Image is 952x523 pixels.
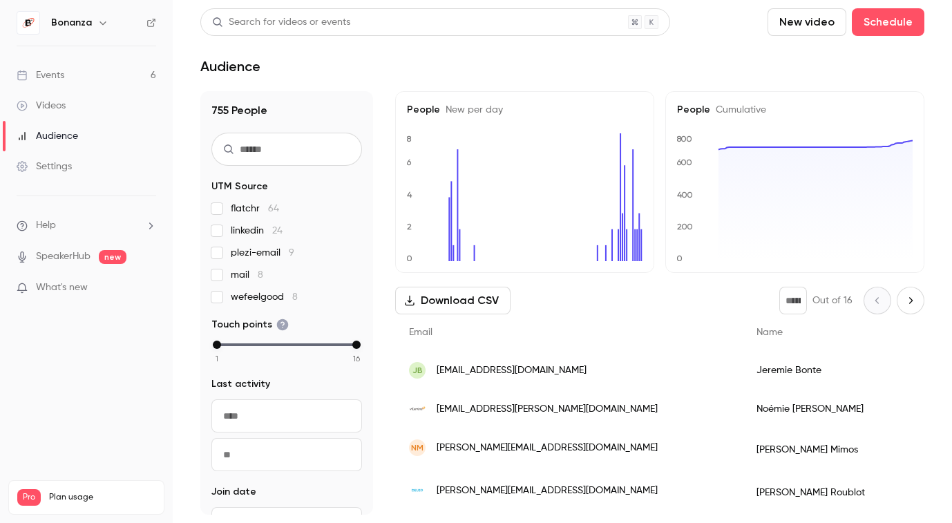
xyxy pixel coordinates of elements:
span: Cumulative [710,105,766,115]
span: Touch points [211,318,289,332]
span: Pro [17,489,41,506]
div: Settings [17,160,72,173]
span: What's new [36,280,88,295]
span: [PERSON_NAME][EMAIL_ADDRESS][DOMAIN_NAME] [437,484,658,498]
span: plezi-email [231,246,294,260]
span: wefeelgood [231,290,298,304]
span: NM [411,441,423,454]
text: 8 [406,134,412,144]
div: [PERSON_NAME] Mimos [743,428,942,471]
div: Events [17,68,64,82]
div: max [352,341,361,349]
span: 16 [353,352,360,365]
text: 0 [676,254,683,263]
span: Last activity [211,377,270,391]
h5: People [407,103,642,117]
span: mail [231,268,263,282]
span: Name [756,327,783,337]
span: new [99,250,126,264]
li: help-dropdown-opener [17,218,156,233]
span: [EMAIL_ADDRESS][PERSON_NAME][DOMAIN_NAME] [437,402,658,417]
text: 800 [676,134,692,144]
span: Email [409,327,432,337]
div: Videos [17,99,66,113]
span: UTM Source [211,180,268,193]
span: Join date [211,485,256,499]
h1: 755 People [211,102,362,119]
button: Schedule [852,8,924,36]
text: 600 [676,158,692,167]
text: 200 [677,222,693,231]
span: Plan usage [49,492,155,503]
h5: People [677,103,913,117]
p: Out of 16 [812,294,853,307]
span: 8 [292,292,298,302]
span: 1 [216,352,218,365]
div: [PERSON_NAME] Roublot [743,471,942,514]
span: New per day [440,105,503,115]
text: 0 [406,254,412,263]
span: 8 [258,270,263,280]
button: Download CSV [395,287,511,314]
span: linkedin [231,224,283,238]
div: min [213,341,221,349]
span: Help [36,218,56,233]
img: ideuzo.com [409,482,426,499]
div: Jeremie Bonte [743,351,942,390]
img: Bonanza [17,12,39,34]
span: JB [412,364,423,377]
h1: Audience [200,58,260,75]
span: 64 [268,204,279,213]
text: 400 [677,190,693,200]
button: New video [768,8,846,36]
h6: Bonanza [51,16,92,30]
text: 4 [407,190,412,200]
span: flatchr [231,202,279,216]
div: Audience [17,129,78,143]
div: Noémie [PERSON_NAME] [743,390,942,428]
a: SpeakerHub [36,249,91,264]
span: [PERSON_NAME][EMAIL_ADDRESS][DOMAIN_NAME] [437,441,658,455]
div: Search for videos or events [212,15,350,30]
span: 9 [289,248,294,258]
button: Next page [897,287,924,314]
span: [EMAIL_ADDRESS][DOMAIN_NAME] [437,363,587,378]
iframe: Noticeable Trigger [140,282,156,294]
text: 6 [406,158,412,167]
text: 2 [407,222,412,231]
img: groupevitaminet.com [409,401,426,417]
span: 24 [272,226,283,236]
